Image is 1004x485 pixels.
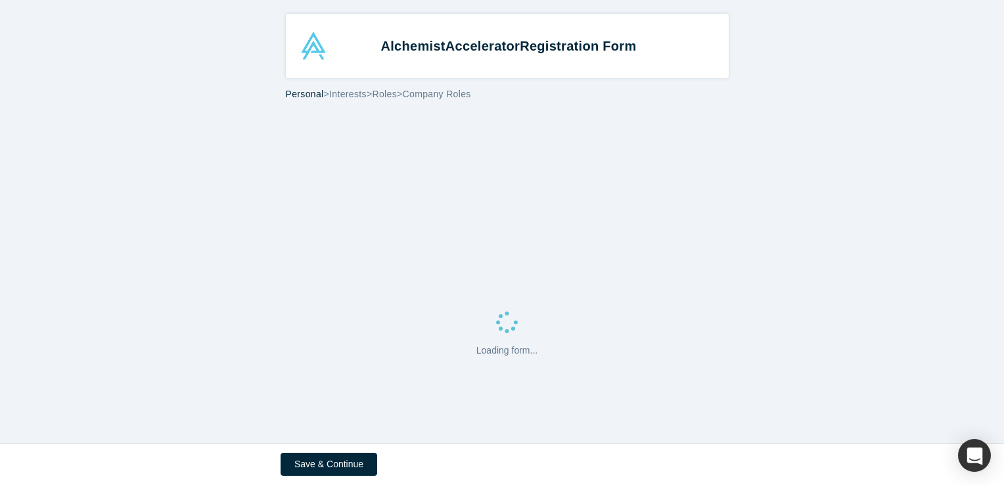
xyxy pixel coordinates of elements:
[476,344,537,358] p: Loading form...
[381,39,637,53] strong: Alchemist Registration Form
[286,87,729,101] div: > > >
[281,453,377,476] button: Save & Continue
[329,89,367,99] span: Interests
[403,89,471,99] span: Company Roles
[372,89,397,99] span: Roles
[286,89,324,99] span: Personal
[300,32,327,60] img: Alchemist Accelerator Logo
[445,39,520,53] span: Accelerator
